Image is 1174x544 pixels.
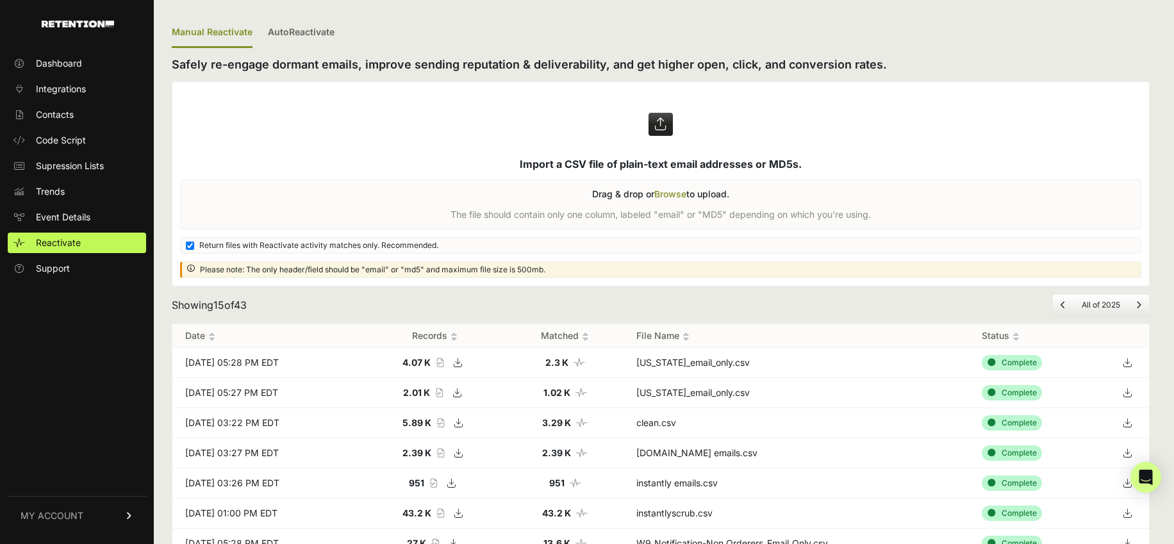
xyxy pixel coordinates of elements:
i: Record count of the file [436,449,444,457]
span: Reactivate [36,236,81,249]
span: Dashboard [36,57,82,70]
i: Record count of the file [436,358,443,367]
a: Code Script [8,130,146,151]
div: Complete [982,445,1042,461]
td: [DATE] 05:28 PM EDT [172,348,363,378]
th: Date [172,324,363,348]
a: Next [1136,300,1141,309]
td: [US_STATE]_email_only.csv [624,378,969,408]
th: Matched [506,324,624,348]
img: no_sort-eaf950dc5ab64cae54d48a5578032e96f70b2ecb7d747501f34c8f2db400fb66.gif [1013,332,1020,342]
img: no_sort-eaf950dc5ab64cae54d48a5578032e96f70b2ecb7d747501f34c8f2db400fb66.gif [682,332,690,342]
a: Previous [1061,300,1066,309]
img: Retention.com [42,21,114,28]
span: Integrations [36,83,86,95]
strong: 2.3 K [545,357,568,368]
div: Open Intercom Messenger [1130,462,1161,493]
strong: 2.01 K [403,387,430,398]
td: [DATE] 03:22 PM EDT [172,408,363,438]
td: [DATE] 03:26 PM EDT [172,468,363,499]
img: no_sort-eaf950dc5ab64cae54d48a5578032e96f70b2ecb7d747501f34c8f2db400fb66.gif [582,332,589,342]
i: Number of matched records [576,418,588,427]
a: Reactivate [8,233,146,253]
div: Complete [982,355,1042,370]
a: MY ACCOUNT [8,496,146,535]
nav: Page navigation [1052,294,1150,316]
a: Contacts [8,104,146,125]
i: Record count of the file [435,388,443,397]
a: Trends [8,181,146,202]
li: All of 2025 [1073,300,1128,310]
img: no_sort-eaf950dc5ab64cae54d48a5578032e96f70b2ecb7d747501f34c8f2db400fb66.gif [451,332,458,342]
span: Support [36,262,70,275]
div: Complete [982,475,1042,491]
a: Integrations [8,79,146,99]
i: Number of matched records [576,509,588,518]
th: File Name [624,324,969,348]
i: Number of matched records [574,358,585,367]
a: Support [8,258,146,279]
strong: 43.2 K [402,507,431,518]
span: 15 [213,299,224,311]
td: [DATE] 05:27 PM EDT [172,378,363,408]
img: no_sort-eaf950dc5ab64cae54d48a5578032e96f70b2ecb7d747501f34c8f2db400fb66.gif [208,332,215,342]
span: MY ACCOUNT [21,509,83,522]
i: Number of matched records [576,449,588,457]
i: Record count of the file [429,479,437,488]
strong: 2.39 K [542,447,571,458]
span: Trends [36,185,65,198]
a: Event Details [8,207,146,227]
span: Contacts [36,108,74,121]
div: Complete [982,385,1042,400]
td: [DOMAIN_NAME] emails.csv [624,438,969,468]
h2: Safely re-engage dormant emails, improve sending reputation & deliverability, and get higher open... [172,56,1150,74]
th: Status [969,324,1105,348]
span: Event Details [36,211,90,224]
i: Record count of the file [436,509,444,518]
i: Record count of the file [436,418,444,427]
a: Supression Lists [8,156,146,176]
div: Manual Reactivate [172,18,252,48]
span: 43 [234,299,247,311]
span: Supression Lists [36,160,104,172]
td: clean.csv [624,408,969,438]
strong: 5.89 K [402,417,431,428]
i: Number of matched records [570,479,581,488]
strong: 951 [549,477,565,488]
i: Number of matched records [575,388,587,397]
a: AutoReactivate [268,18,335,48]
td: [DATE] 03:27 PM EDT [172,438,363,468]
th: Records [363,324,506,348]
div: Complete [982,506,1042,521]
td: [DATE] 01:00 PM EDT [172,499,363,529]
strong: 43.2 K [542,507,571,518]
span: Return files with Reactivate activity matches only. Recommended. [199,240,438,251]
a: Dashboard [8,53,146,74]
div: Complete [982,415,1042,431]
strong: 2.39 K [402,447,431,458]
span: Code Script [36,134,86,147]
strong: 1.02 K [543,387,570,398]
td: instantlyscrub.csv [624,499,969,529]
strong: 3.29 K [542,417,571,428]
strong: 951 [409,477,424,488]
td: [US_STATE]_email_only.csv [624,348,969,378]
strong: 4.07 K [402,357,431,368]
input: Return files with Reactivate activity matches only. Recommended. [186,242,194,250]
div: Showing of [172,297,247,313]
td: instantly emails.csv [624,468,969,499]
